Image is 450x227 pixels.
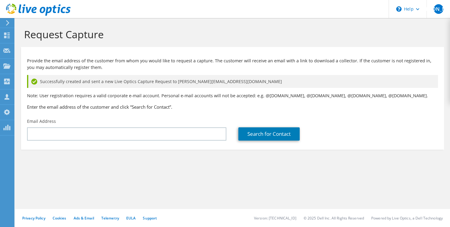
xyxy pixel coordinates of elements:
svg: \n [396,6,402,12]
h1: Request Capture [24,28,438,41]
h3: Enter the email address of the customer and click “Search for Contact”. [27,104,438,110]
a: EULA [126,216,136,221]
span: [PERSON_NAME] [434,4,443,14]
a: Ads & Email [74,216,94,221]
a: Search for Contact [238,127,300,141]
a: Telemetry [101,216,119,221]
p: Provide the email address of the customer from whom you would like to request a capture. The cust... [27,58,438,71]
a: Privacy Policy [22,216,45,221]
a: Cookies [53,216,66,221]
a: Support [143,216,157,221]
span: Successfully created and sent a new Live Optics Capture Request to [PERSON_NAME][EMAIL_ADDRESS][D... [40,78,282,85]
li: Powered by Live Optics, a Dell Technology [371,216,443,221]
li: © 2025 Dell Inc. All Rights Reserved [304,216,364,221]
label: Email Address [27,118,56,124]
li: Version: [TECHNICAL_ID] [254,216,296,221]
p: Note: User registration requires a valid corporate e-mail account. Personal e-mail accounts will ... [27,92,438,99]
